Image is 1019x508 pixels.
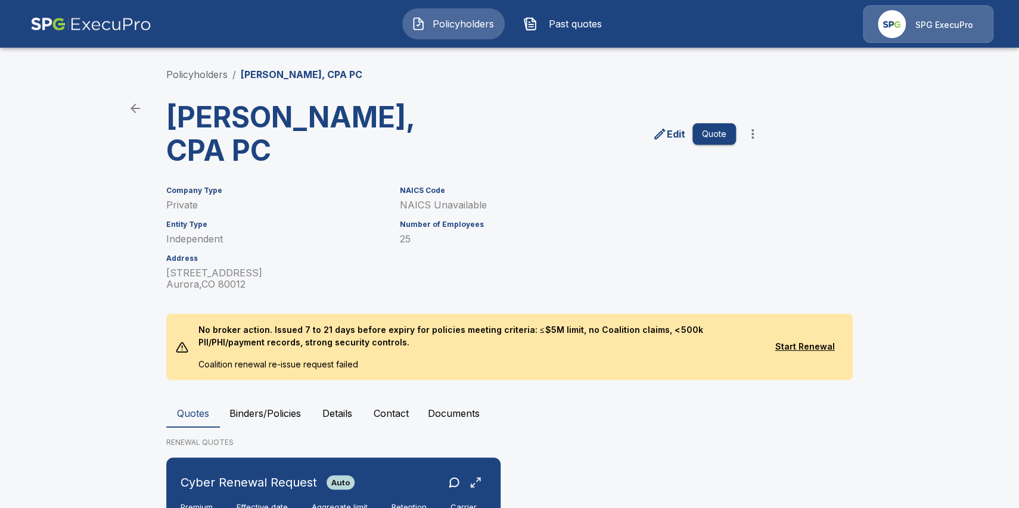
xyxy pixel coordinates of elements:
[766,336,843,358] button: Start Renewal
[166,220,386,229] h6: Entity Type
[741,122,765,146] button: more
[692,123,736,145] button: Quote
[166,267,386,290] p: [STREET_ADDRESS] Aurora , CO 80012
[523,17,538,31] img: Past quotes Icon
[400,200,736,211] p: NAICS Unavailable
[123,96,147,120] a: back
[327,478,355,487] span: Auto
[30,5,151,43] img: AA Logo
[542,17,608,31] span: Past quotes
[181,473,317,492] h6: Cyber Renewal Request
[915,19,973,31] p: SPG ExecuPro
[400,233,736,245] p: 25
[364,399,418,428] button: Contact
[166,254,386,263] h6: Address
[166,437,853,448] p: RENEWAL QUOTES
[650,124,688,144] a: edit
[189,358,766,380] p: Coalition renewal re-issue request failed
[418,399,489,428] button: Documents
[166,101,461,167] h3: [PERSON_NAME], CPA PC
[166,68,228,80] a: Policyholders
[166,200,386,211] p: Private
[411,17,425,31] img: Policyholders Icon
[241,67,362,82] p: [PERSON_NAME], CPA PC
[863,5,993,43] a: Agency IconSPG ExecuPro
[310,399,364,428] button: Details
[166,67,362,82] nav: breadcrumb
[878,10,906,38] img: Agency Icon
[514,8,617,39] button: Past quotes IconPast quotes
[232,67,236,82] li: /
[400,220,736,229] h6: Number of Employees
[166,399,853,428] div: policyholder tabs
[189,314,766,358] p: No broker action. Issued 7 to 21 days before expiry for policies meeting criteria: ≤ $5M limit, n...
[402,8,505,39] button: Policyholders IconPolicyholders
[400,186,736,195] h6: NAICS Code
[166,233,386,245] p: Independent
[166,399,220,428] button: Quotes
[220,399,310,428] button: Binders/Policies
[166,186,386,195] h6: Company Type
[430,17,496,31] span: Policyholders
[667,127,685,141] p: Edit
